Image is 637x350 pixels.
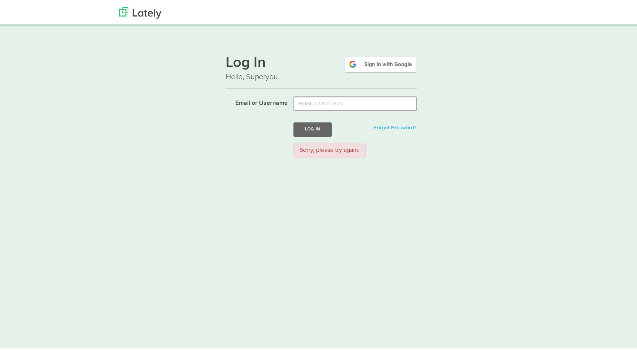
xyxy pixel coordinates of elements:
[220,95,288,106] label: Email or Username
[226,70,417,81] p: Hello, Superyou.
[293,95,417,109] input: Email or Username
[293,141,366,157] div: Sorry, please try again.
[344,54,417,72] img: google-signin.png
[119,6,161,17] img: Lately
[374,124,416,129] a: Forgot Password?
[226,54,417,70] h1: Log In
[293,121,332,135] button: Log In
